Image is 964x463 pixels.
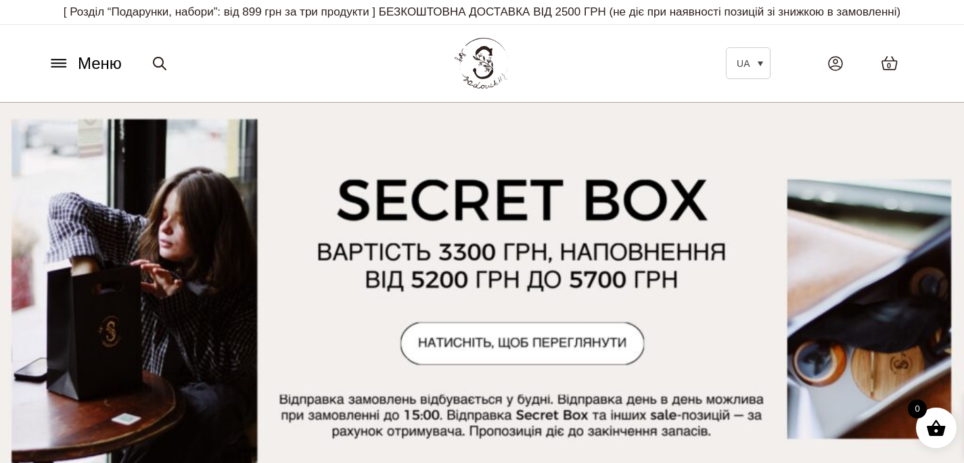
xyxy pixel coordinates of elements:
[867,42,912,84] a: 0
[455,38,509,89] img: BY SADOVSKIY
[78,51,122,76] span: Меню
[737,58,750,69] span: UA
[726,47,771,79] a: UA
[887,60,891,72] span: 0
[44,51,126,76] button: Меню
[908,399,927,418] span: 0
